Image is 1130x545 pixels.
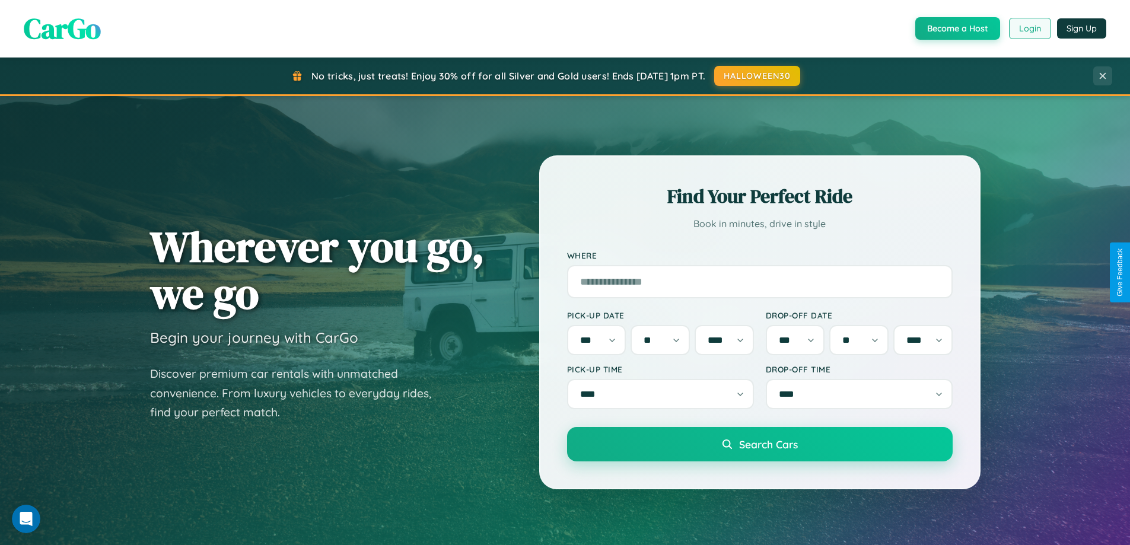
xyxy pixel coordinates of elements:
[567,310,754,320] label: Pick-up Date
[150,223,485,317] h1: Wherever you go, we go
[567,427,953,461] button: Search Cars
[567,215,953,232] p: Book in minutes, drive in style
[766,310,953,320] label: Drop-off Date
[915,17,1000,40] button: Become a Host
[24,9,101,48] span: CarGo
[311,70,705,82] span: No tricks, just treats! Enjoy 30% off for all Silver and Gold users! Ends [DATE] 1pm PT.
[567,364,754,374] label: Pick-up Time
[150,364,447,422] p: Discover premium car rentals with unmatched convenience. From luxury vehicles to everyday rides, ...
[1009,18,1051,39] button: Login
[1057,18,1106,39] button: Sign Up
[739,438,798,451] span: Search Cars
[567,183,953,209] h2: Find Your Perfect Ride
[766,364,953,374] label: Drop-off Time
[12,505,40,533] iframe: Intercom live chat
[1116,248,1124,297] div: Give Feedback
[714,66,800,86] button: HALLOWEEN30
[150,329,358,346] h3: Begin your journey with CarGo
[567,250,953,260] label: Where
